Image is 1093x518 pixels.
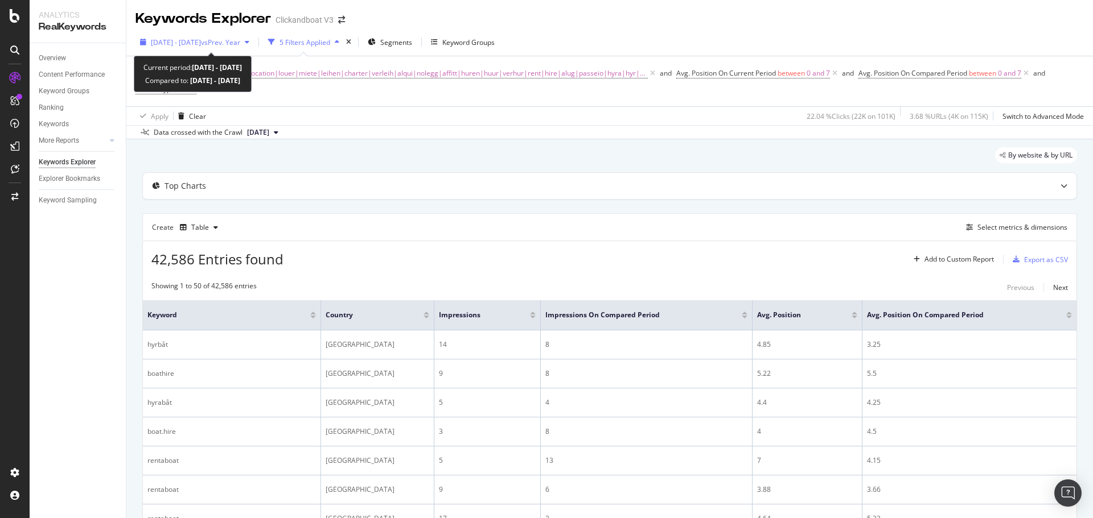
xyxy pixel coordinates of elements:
[338,16,345,24] div: arrow-right-arrow-left
[545,368,747,379] div: 8
[39,102,118,114] a: Ranking
[807,65,830,81] span: 0 and 7
[977,222,1067,232] div: Select metrics & dimensions
[147,426,316,437] div: boat.hire
[147,339,316,350] div: hyrbåt
[201,38,240,47] span: vs Prev. Year
[192,63,242,72] b: [DATE] - [DATE]
[1002,111,1084,121] div: Switch to Advanced Mode
[39,69,118,81] a: Content Performance
[1024,255,1068,264] div: Export as CSV
[39,102,64,114] div: Ranking
[842,68,854,78] button: and
[39,194,97,206] div: Keyword Sampling
[363,33,417,51] button: Segments
[39,20,117,34] div: RealKeywords
[439,310,513,320] span: Impressions
[867,339,1072,350] div: 3.25
[998,65,1021,81] span: 0 and 7
[154,127,243,138] div: Data crossed with the Crawl
[910,111,988,121] div: 3.68 % URLs ( 4K on 115K )
[39,9,117,20] div: Analytics
[147,484,316,495] div: rentaboat
[243,126,283,139] button: [DATE]
[147,397,316,408] div: hyrabåt
[998,107,1084,125] button: Switch to Advanced Mode
[380,38,412,47] span: Segments
[39,52,118,64] a: Overview
[439,484,536,495] div: 9
[326,455,429,466] div: [GEOGRAPHIC_DATA]
[439,426,536,437] div: 3
[39,85,118,97] a: Keyword Groups
[1053,281,1068,295] button: Next
[1033,68,1045,78] button: and
[39,156,96,168] div: Keywords Explorer
[135,9,271,28] div: Keywords Explorer
[280,38,330,47] div: 5 Filters Applied
[151,111,169,121] div: Apply
[909,250,994,268] button: Add to Custom Report
[1033,68,1045,78] div: and
[757,310,835,320] span: Avg. Position
[757,426,857,437] div: 4
[439,455,536,466] div: 5
[276,14,334,26] div: Clickandboat V3
[326,426,429,437] div: [GEOGRAPHIC_DATA]
[165,180,206,192] div: Top Charts
[39,135,106,147] a: More Reports
[1053,283,1068,292] div: Next
[326,397,429,408] div: [GEOGRAPHIC_DATA]
[439,368,536,379] div: 9
[152,218,223,237] div: Create
[867,426,1072,437] div: 4.5
[147,455,316,466] div: rentaboat
[135,107,169,125] button: Apply
[757,455,857,466] div: 7
[326,339,429,350] div: [GEOGRAPHIC_DATA]
[326,368,429,379] div: [GEOGRAPHIC_DATA]
[1008,152,1073,159] span: By website & by URL
[191,224,209,231] div: Table
[151,281,257,295] div: Showing 1 to 50 of 42,586 entries
[39,118,118,130] a: Keywords
[545,339,747,350] div: 8
[426,33,499,51] button: Keyword Groups
[39,173,118,185] a: Explorer Bookmarks
[842,68,854,78] div: and
[135,33,254,51] button: [DATE] - [DATE]vsPrev. Year
[326,484,429,495] div: [GEOGRAPHIC_DATA]
[545,397,747,408] div: 4
[961,221,1067,234] button: Select metrics & dimensions
[39,118,69,130] div: Keywords
[175,218,223,237] button: Table
[1007,281,1034,295] button: Previous
[188,76,240,85] b: [DATE] - [DATE]
[39,69,105,81] div: Content Performance
[1007,283,1034,292] div: Previous
[326,310,406,320] span: Country
[151,250,283,268] span: 42,586 Entries found
[39,156,118,168] a: Keywords Explorer
[249,65,648,81] span: location|louer|miete|leihen|charter|verleih|alqui|nolegg|affitt|huren|huur|verhur|rent|hire|alug|...
[147,310,293,320] span: Keyword
[660,68,672,78] div: and
[676,68,776,78] span: Avg. Position On Current Period
[1008,250,1068,268] button: Export as CSV
[39,135,79,147] div: More Reports
[969,68,996,78] span: between
[778,68,805,78] span: between
[867,455,1072,466] div: 4.15
[439,397,536,408] div: 5
[143,61,242,74] div: Current period:
[344,36,354,48] div: times
[545,455,747,466] div: 13
[545,426,747,437] div: 8
[174,107,206,125] button: Clear
[145,74,240,87] div: Compared to:
[545,310,725,320] span: Impressions On Compared Period
[247,127,269,138] span: 2024 May. 5th
[757,339,857,350] div: 4.85
[757,368,857,379] div: 5.22
[39,52,66,64] div: Overview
